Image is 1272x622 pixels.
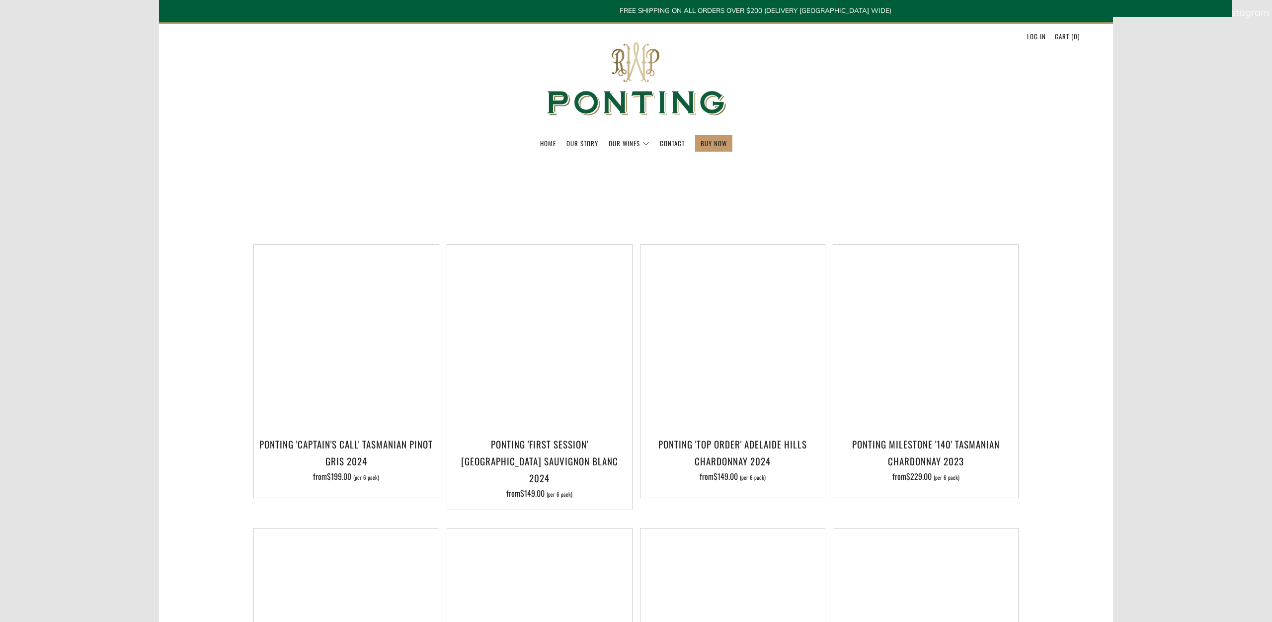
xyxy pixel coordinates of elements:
[540,135,556,151] a: Home
[838,436,1013,469] h3: Ponting Milestone '140' Tasmanian Chardonnay 2023
[645,436,820,469] h3: Ponting 'Top Order' Adelaide Hills Chardonnay 2024
[566,135,598,151] a: Our Story
[740,475,766,480] span: (per 6 pack)
[892,470,959,482] span: from
[833,436,1018,485] a: Ponting Milestone '140' Tasmanian Chardonnay 2023 from$229.00 (per 6 pack)
[353,475,379,480] span: (per 6 pack)
[254,436,439,485] a: Ponting 'Captain's Call' Tasmanian Pinot Gris 2024 from$199.00 (per 6 pack)
[906,470,932,482] span: $229.00
[447,436,632,498] a: Ponting 'First Session' [GEOGRAPHIC_DATA] Sauvignon Blanc 2024 from$149.00 (per 6 pack)
[547,492,572,497] span: (per 6 pack)
[1055,28,1080,44] a: Cart (0)
[700,470,766,482] span: from
[1074,31,1078,41] span: 0
[452,436,627,487] h3: Ponting 'First Session' [GEOGRAPHIC_DATA] Sauvignon Blanc 2024
[609,135,649,151] a: Our Wines
[313,470,379,482] span: from
[506,487,572,499] span: from
[701,135,727,151] a: BUY NOW
[660,135,685,151] a: Contact
[934,475,959,480] span: (per 6 pack)
[537,24,735,135] img: Ponting Wines
[520,487,545,499] span: $149.00
[714,470,738,482] span: $149.00
[640,436,825,485] a: Ponting 'Top Order' Adelaide Hills Chardonnay 2024 from$149.00 (per 6 pack)
[259,436,434,469] h3: Ponting 'Captain's Call' Tasmanian Pinot Gris 2024
[1027,28,1046,44] a: Log in
[327,470,351,482] span: $199.00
